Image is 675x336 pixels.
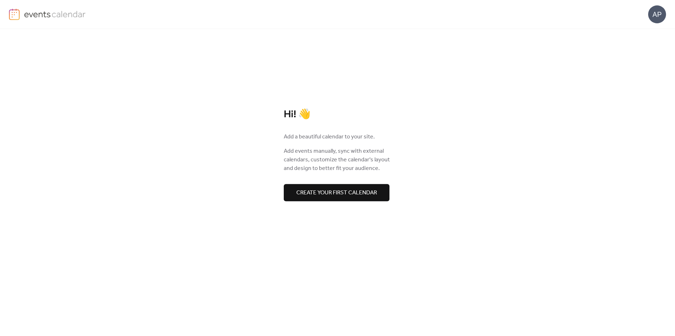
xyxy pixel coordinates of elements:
span: Create your first calendar [296,189,377,197]
div: AP [648,5,666,23]
img: logo-type [24,9,86,19]
button: Create your first calendar [284,184,389,201]
img: logo [9,9,20,20]
span: Add events manually, sync with external calendars, customize the calendar's layout and design to ... [284,147,391,173]
div: Hi! 👋 [284,108,391,121]
span: Add a beautiful calendar to your site. [284,133,375,141]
